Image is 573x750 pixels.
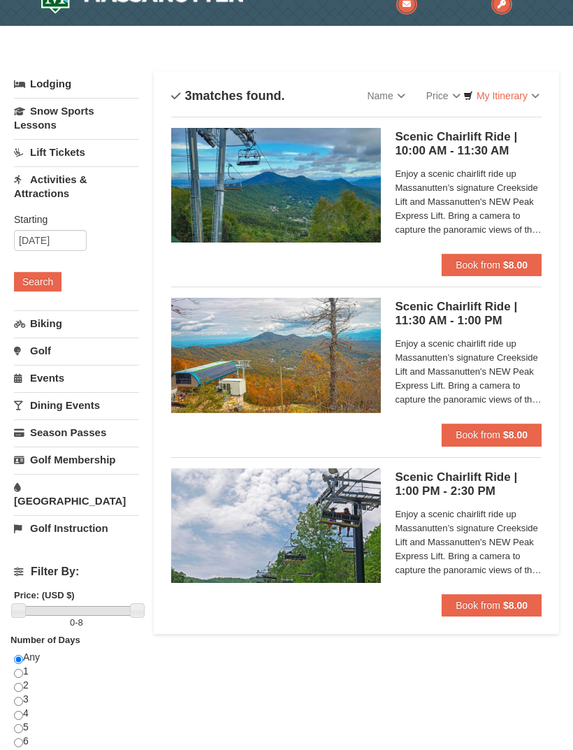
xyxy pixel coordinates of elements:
[442,594,542,616] button: Book from $8.00
[171,128,381,243] img: 24896431-1-a2e2611b.jpg
[14,272,61,291] button: Search
[442,424,542,446] button: Book from $8.00
[14,98,139,138] a: Snow Sports Lessons
[456,600,500,611] span: Book from
[171,468,381,583] img: 24896431-9-664d1467.jpg
[503,429,528,440] strong: $8.00
[456,429,500,440] span: Book from
[395,507,542,577] span: Enjoy a scenic chairlift ride up Massanutten’s signature Creekside Lift and Massanutten's NEW Pea...
[395,130,542,158] h5: Scenic Chairlift Ride | 10:00 AM - 11:30 AM
[171,89,284,103] h4: matches found.
[14,515,139,541] a: Golf Instruction
[456,259,500,271] span: Book from
[14,365,139,391] a: Events
[14,590,75,600] strong: Price: (USD $)
[395,300,542,328] h5: Scenic Chairlift Ride | 11:30 AM - 1:00 PM
[442,254,542,276] button: Book from $8.00
[14,474,139,514] a: [GEOGRAPHIC_DATA]
[14,419,139,445] a: Season Passes
[14,338,139,363] a: Golf
[454,85,549,106] a: My Itinerary
[395,470,542,498] h5: Scenic Chairlift Ride | 1:00 PM - 2:30 PM
[70,617,75,628] span: 0
[10,635,80,645] strong: Number of Days
[395,337,542,407] span: Enjoy a scenic chairlift ride up Massanutten’s signature Creekside Lift and Massanutten's NEW Pea...
[356,82,415,110] a: Name
[14,447,139,473] a: Golf Membership
[14,392,139,418] a: Dining Events
[184,89,191,103] span: 3
[14,139,139,165] a: Lift Tickets
[14,565,139,578] h4: Filter By:
[14,310,139,336] a: Biking
[14,71,139,96] a: Lodging
[395,167,542,237] span: Enjoy a scenic chairlift ride up Massanutten’s signature Creekside Lift and Massanutten's NEW Pea...
[416,82,471,110] a: Price
[503,259,528,271] strong: $8.00
[171,298,381,412] img: 24896431-13-a88f1aaf.jpg
[14,166,139,206] a: Activities & Attractions
[14,212,129,226] label: Starting
[503,600,528,611] strong: $8.00
[78,617,83,628] span: 8
[14,616,139,630] label: -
